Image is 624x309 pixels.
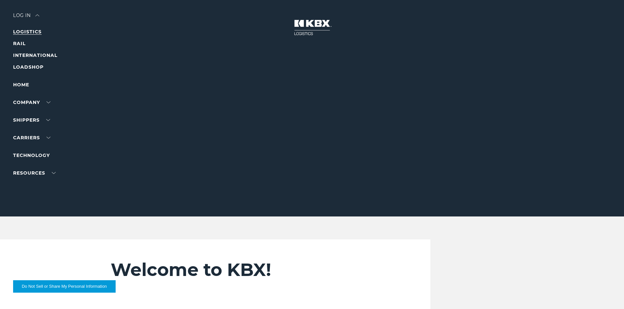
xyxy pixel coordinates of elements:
div: Log in [13,13,39,23]
a: INTERNATIONAL [13,52,57,58]
a: Home [13,82,29,88]
a: SHIPPERS [13,117,50,123]
a: Company [13,99,50,105]
a: LOGISTICS [13,29,42,35]
a: Carriers [13,135,50,141]
h2: Welcome to KBX! [111,259,391,281]
img: kbx logo [288,13,337,42]
img: arrow [35,14,39,16]
button: Do Not Sell or Share My Personal Information [13,280,116,293]
a: RAIL [13,41,26,46]
a: RESOURCES [13,170,56,176]
a: Technology [13,152,50,158]
a: LOADSHOP [13,64,44,70]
